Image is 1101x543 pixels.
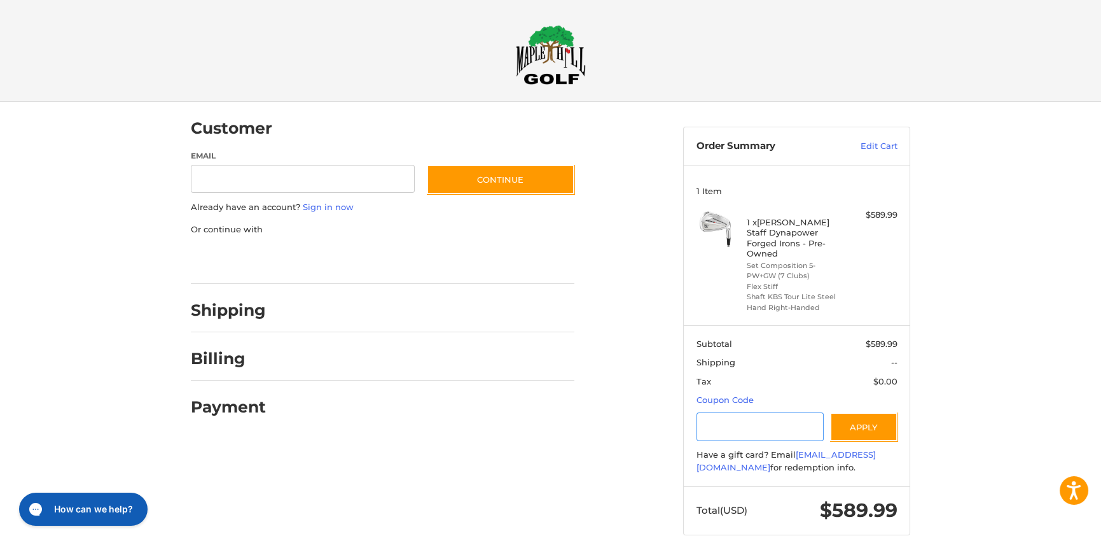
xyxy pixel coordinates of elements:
h4: 1 x [PERSON_NAME] Staff Dynapower Forged Irons - Pre-Owned [747,217,844,258]
button: Apply [830,413,897,441]
div: $589.99 [847,209,897,222]
h2: Customer [191,118,272,138]
iframe: PayPal-venmo [403,248,498,271]
span: Total (USD) [696,504,747,516]
span: Tax [696,376,711,386]
a: Sign in now [303,202,354,212]
h2: Shipping [191,300,266,320]
h2: Billing [191,349,265,369]
li: Flex Stiff [747,281,844,292]
h3: Order Summary [696,140,833,153]
input: Gift Certificate or Coupon Code [696,413,824,441]
li: Set Composition 5-PW+GW (7 Clubs) [747,260,844,281]
li: Shaft KBS Tour Lite Steel [747,292,844,302]
h2: Payment [191,397,266,417]
p: Or continue with [191,223,574,236]
a: [EMAIL_ADDRESS][DOMAIN_NAME] [696,449,876,472]
p: Already have an account? [191,201,574,214]
span: Shipping [696,357,735,367]
iframe: Gorgias live chat messenger [13,488,151,530]
div: Have a gift card? Email for redemption info. [696,449,897,474]
label: Email [191,150,415,162]
iframe: Google Customer Reviews [996,509,1101,543]
iframe: PayPal-paypal [187,248,282,271]
span: -- [891,357,897,367]
li: Hand Right-Handed [747,302,844,313]
a: Edit Cart [833,140,897,153]
img: Maple Hill Golf [516,25,586,85]
a: Coupon Code [696,395,754,405]
h3: 1 Item [696,186,897,196]
button: Continue [427,165,574,194]
span: $0.00 [873,376,897,386]
span: $589.99 [820,498,897,522]
span: Subtotal [696,339,732,349]
span: $589.99 [866,339,897,349]
iframe: PayPal-paylater [294,248,390,271]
